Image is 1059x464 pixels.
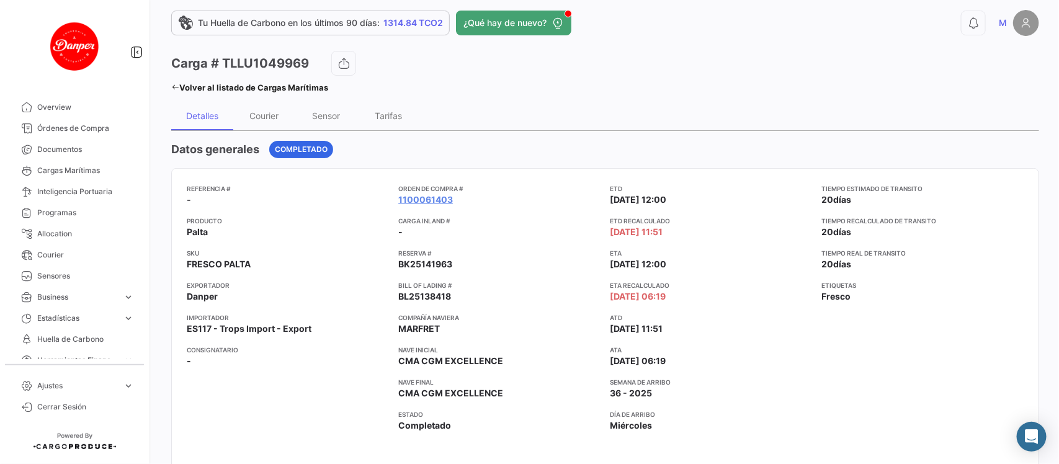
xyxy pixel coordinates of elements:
[822,216,1024,226] app-card-info-title: Tiempo recalculado de transito
[43,15,105,77] img: danper-logo.png
[10,265,139,287] a: Sensores
[10,181,139,202] a: Inteligencia Portuaria
[999,17,1007,29] span: M
[610,194,667,206] span: [DATE] 12:00
[10,97,139,118] a: Overview
[187,258,251,270] span: FRESCO PALTA
[822,226,834,237] span: 20
[37,207,134,218] span: Programas
[398,323,440,335] span: MARFRET
[610,345,812,355] app-card-info-title: ATA
[10,202,139,223] a: Programas
[171,55,309,72] h3: Carga # TLLU1049969
[398,313,600,323] app-card-info-title: Compañía naviera
[187,226,208,238] span: Palta
[610,419,653,432] span: Miércoles
[822,280,1024,290] app-card-info-title: Etiquetas
[822,194,834,205] span: 20
[610,323,663,335] span: [DATE] 11:51
[610,216,812,226] app-card-info-title: ETD Recalculado
[10,223,139,244] a: Allocation
[822,184,1024,194] app-card-info-title: Tiempo estimado de transito
[187,248,388,258] app-card-info-title: SKU
[383,17,443,29] span: 1314.84 TCO2
[610,290,666,303] span: [DATE] 06:19
[10,139,139,160] a: Documentos
[834,226,852,237] span: días
[10,118,139,139] a: Órdenes de Compra
[313,110,341,121] div: Sensor
[834,259,852,269] span: días
[37,380,118,391] span: Ajustes
[822,259,834,269] span: 20
[123,313,134,324] span: expand_more
[398,216,600,226] app-card-info-title: Carga inland #
[37,249,134,261] span: Courier
[610,377,812,387] app-card-info-title: Semana de Arribo
[187,194,191,206] span: -
[37,144,134,155] span: Documentos
[398,409,600,419] app-card-info-title: Estado
[171,141,259,158] h4: Datos generales
[37,165,134,176] span: Cargas Marítimas
[171,79,328,96] a: Volver al listado de Cargas Marítimas
[37,186,134,197] span: Inteligencia Portuaria
[610,258,667,270] span: [DATE] 12:00
[171,11,450,35] a: Tu Huella de Carbono en los últimos 90 días:1314.84 TCO2
[1013,10,1039,36] img: placeholder-user.png
[275,144,328,155] span: Completado
[187,355,191,367] span: -
[610,313,812,323] app-card-info-title: ATD
[37,355,118,366] span: Herramientas Financieras
[186,110,218,121] div: Detalles
[610,280,812,290] app-card-info-title: ETA Recalculado
[610,409,812,419] app-card-info-title: Día de Arribo
[123,355,134,366] span: expand_more
[37,270,134,282] span: Sensores
[610,387,653,399] span: 36 - 2025
[37,334,134,345] span: Huella de Carbono
[10,244,139,265] a: Courier
[398,377,600,387] app-card-info-title: Nave final
[610,355,666,367] span: [DATE] 06:19
[463,17,547,29] span: ¿Qué hay de nuevo?
[398,355,503,367] span: CMA CGM EXCELLENCE
[123,380,134,391] span: expand_more
[37,292,118,303] span: Business
[37,123,134,134] span: Órdenes de Compra
[610,184,812,194] app-card-info-title: ETD
[187,345,388,355] app-card-info-title: Consignatario
[187,290,218,303] span: Danper
[375,110,402,121] div: Tarifas
[37,102,134,113] span: Overview
[398,226,403,238] span: -
[398,387,503,399] span: CMA CGM EXCELLENCE
[250,110,279,121] div: Courier
[834,194,852,205] span: días
[610,248,812,258] app-card-info-title: ETA
[398,345,600,355] app-card-info-title: Nave inicial
[10,329,139,350] a: Huella de Carbono
[456,11,571,35] button: ¿Qué hay de nuevo?
[1017,422,1047,452] div: Open Intercom Messenger
[610,226,663,238] span: [DATE] 11:51
[398,184,600,194] app-card-info-title: Orden de Compra #
[187,323,311,335] span: ES117 - Trops Import - Export
[37,228,134,239] span: Allocation
[822,248,1024,258] app-card-info-title: Tiempo real de transito
[187,313,388,323] app-card-info-title: Importador
[398,194,453,206] a: 1100061403
[37,313,118,324] span: Estadísticas
[398,419,451,432] span: Completado
[187,184,388,194] app-card-info-title: Referencia #
[398,280,600,290] app-card-info-title: Bill of Lading #
[187,280,388,290] app-card-info-title: Exportador
[10,160,139,181] a: Cargas Marítimas
[398,258,452,270] span: BK25141963
[398,290,451,303] span: BL25138418
[398,248,600,258] app-card-info-title: Reserva #
[123,292,134,303] span: expand_more
[822,290,851,303] span: Fresco
[37,401,134,413] span: Cerrar Sesión
[187,216,388,226] app-card-info-title: Producto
